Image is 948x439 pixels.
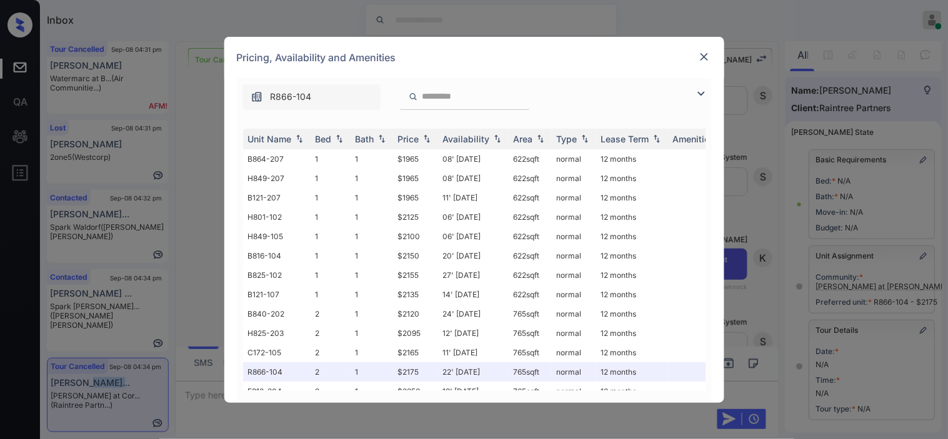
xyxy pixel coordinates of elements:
td: 24' [DATE] [438,304,509,323]
td: normal [552,362,596,382]
td: normal [552,343,596,362]
td: 22' [DATE] [438,362,509,382]
td: 27' [DATE] [438,265,509,285]
td: H801-102 [243,207,311,227]
td: normal [552,285,596,304]
td: $1965 [393,188,438,207]
td: 12 months [596,169,668,188]
img: sorting [293,134,306,143]
td: normal [552,265,596,285]
div: Bed [316,134,332,144]
td: $2165 [393,343,438,362]
img: sorting [651,134,663,143]
td: 2 [311,362,351,382]
td: 11' [DATE] [438,188,509,207]
td: $2150 [393,246,438,265]
td: normal [552,323,596,343]
td: 2 [311,382,351,401]
td: 12 months [596,188,668,207]
td: C172-105 [243,343,311,362]
div: Pricing, Availability and Amenities [224,37,724,78]
div: Type [557,134,577,144]
td: normal [552,246,596,265]
td: $2250 [393,382,438,401]
td: 622 sqft [509,188,552,207]
img: sorting [333,134,346,143]
img: icon-zuma [409,91,418,102]
td: B121-207 [243,188,311,207]
td: 1 [311,149,351,169]
td: 1 [351,207,393,227]
td: 08' [DATE] [438,169,509,188]
td: B864-207 [243,149,311,169]
td: H825-203 [243,323,311,343]
td: 622 sqft [509,246,552,265]
div: Lease Term [601,134,649,144]
td: $2120 [393,304,438,323]
td: 765 sqft [509,323,552,343]
td: 12 months [596,382,668,401]
td: $2125 [393,207,438,227]
td: 14' [DATE] [438,285,509,304]
td: 12 months [596,362,668,382]
div: Amenities [673,134,715,144]
td: 765 sqft [509,343,552,362]
td: 1 [351,265,393,285]
td: normal [552,227,596,246]
td: 1 [351,285,393,304]
img: sorting [534,134,547,143]
td: H849-207 [243,169,311,188]
td: 12 months [596,323,668,343]
td: 622 sqft [509,227,552,246]
td: 12 months [596,285,668,304]
td: 622 sqft [509,169,552,188]
span: R866-104 [271,90,312,104]
td: F812-204 [243,382,311,401]
td: 765 sqft [509,362,552,382]
div: Bath [356,134,374,144]
td: 1 [351,227,393,246]
td: 622 sqft [509,285,552,304]
td: $2175 [393,362,438,382]
td: 765 sqft [509,304,552,323]
td: normal [552,188,596,207]
td: 12 months [596,207,668,227]
td: 2 [311,304,351,323]
td: 1 [351,149,393,169]
div: Unit Name [248,134,292,144]
td: 12' [DATE] [438,323,509,343]
td: R866-104 [243,362,311,382]
img: sorting [421,134,433,143]
td: normal [552,382,596,401]
img: sorting [579,134,591,143]
td: normal [552,207,596,227]
td: normal [552,304,596,323]
td: 20' [DATE] [438,246,509,265]
td: H849-105 [243,227,311,246]
td: normal [552,169,596,188]
td: 1 [351,169,393,188]
td: 12 months [596,304,668,323]
td: $1965 [393,149,438,169]
td: 08' [DATE] [438,149,509,169]
td: 1 [311,207,351,227]
img: close [698,51,711,63]
div: Availability [443,134,490,144]
td: 1 [351,323,393,343]
td: 1 [351,382,393,401]
td: 765 sqft [509,382,552,401]
td: $2100 [393,227,438,246]
td: 622 sqft [509,207,552,227]
td: 1 [311,188,351,207]
td: 1 [351,304,393,323]
td: 622 sqft [509,265,552,285]
div: Area [514,134,533,144]
td: $2155 [393,265,438,285]
td: 2 [311,323,351,343]
td: B840-202 [243,304,311,323]
td: normal [552,149,596,169]
td: 1 [311,285,351,304]
td: $2135 [393,285,438,304]
td: 12 months [596,265,668,285]
td: 18' [DATE] [438,382,509,401]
